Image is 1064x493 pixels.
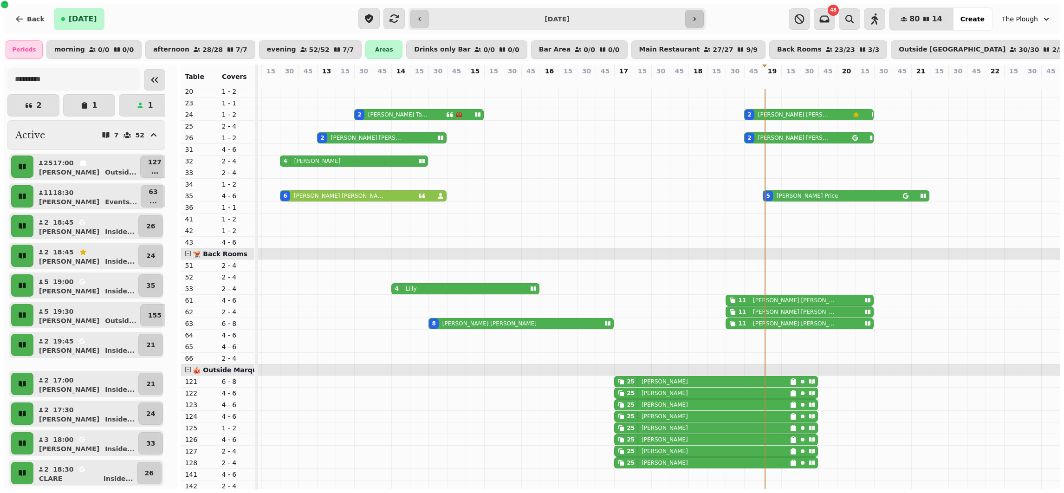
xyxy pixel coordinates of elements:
p: 2 - 4 [221,284,251,293]
p: 61 [185,296,214,305]
p: 0 [267,78,274,87]
p: [PERSON_NAME] [39,286,99,296]
p: Inside ... [104,474,133,483]
button: 8014 [889,8,954,30]
p: 21 [146,379,155,389]
p: 1 - 2 [221,180,251,189]
p: 0 [453,78,460,87]
span: Create [960,16,985,22]
p: 15 [266,66,275,76]
button: 218:30CLAREInside... [35,462,135,484]
p: 11 [731,78,739,87]
p: 45 [1046,66,1055,76]
p: 18:00 [53,435,74,444]
p: 0 [694,78,701,87]
button: 33 [138,432,163,454]
p: 10 [285,78,293,87]
p: 15 [861,66,869,76]
button: 2517:00[PERSON_NAME]Outsid... [35,156,138,178]
p: 0 [1010,78,1017,87]
p: 0 [508,78,516,87]
p: 31 [185,145,214,154]
p: 43 [185,238,214,247]
button: 219:45[PERSON_NAME]Inside... [35,334,136,356]
p: 7 / 7 [236,46,247,53]
p: Inside ... [105,227,135,236]
div: 6 [283,192,287,200]
div: Periods [6,40,43,59]
p: 30 [582,66,591,76]
p: 45 [304,66,312,76]
p: ... [149,196,157,206]
p: 15 [415,66,424,76]
div: 25 [627,436,635,443]
p: 15 [471,66,480,76]
p: 0 [1047,78,1055,87]
p: afternoon [153,46,189,53]
p: 30 [359,66,368,76]
p: 0 [675,78,683,87]
p: 0 [490,78,497,87]
p: Outside [GEOGRAPHIC_DATA] [899,46,1006,53]
p: 0 / 0 [483,46,495,53]
p: 30 [1028,66,1037,76]
button: Back [7,8,52,30]
p: 0 [601,78,609,87]
div: 2 [320,134,324,142]
p: 0 / 0 [584,46,595,53]
p: 1 - 2 [221,226,251,235]
p: 0 [657,78,664,87]
button: The Plough [996,11,1057,27]
button: Bar Area0/00/0 [531,40,628,59]
p: 45 [898,66,907,76]
p: 35 [185,191,214,201]
p: 36 [185,203,214,212]
p: 52 [136,132,144,138]
p: 5 [44,277,49,286]
button: 1 [119,94,171,117]
p: 19:30 [53,307,74,316]
p: 33 [146,439,155,448]
p: 0 [843,78,850,87]
p: 15 [935,66,944,76]
p: 45 [749,66,758,76]
p: 15 [564,66,572,76]
p: 0 [378,78,386,87]
p: [PERSON_NAME] [39,257,99,266]
p: 0 [954,78,961,87]
p: 1 - 2 [221,214,251,224]
button: 218:45[PERSON_NAME]Inside... [35,215,136,237]
p: [PERSON_NAME] [39,444,99,454]
div: 25 [627,378,635,385]
p: 45 [675,66,684,76]
p: 155 [148,311,162,320]
p: 2 [360,78,367,87]
p: 0 / 0 [123,46,134,53]
p: 26 [185,133,214,143]
div: 4 [283,157,287,165]
span: Covers [222,73,247,80]
div: 25 [627,448,635,455]
p: [PERSON_NAME] [642,448,688,455]
button: morning0/00/0 [46,40,142,59]
button: afternoon28/287/7 [145,40,255,59]
p: 14 [396,66,405,76]
p: 0 [1028,78,1036,87]
span: 14 [932,15,942,23]
p: 7 [114,132,119,138]
p: Inside ... [105,415,135,424]
p: 23 [185,98,214,108]
p: 15 [489,66,498,76]
p: [PERSON_NAME] [642,389,688,397]
p: 0 [991,78,999,87]
p: 9 / 9 [746,46,758,53]
p: 30 [434,66,442,76]
p: 1 - 2 [221,87,251,96]
p: 0 [415,78,423,87]
p: 30 [656,66,665,76]
p: morning [54,46,85,53]
span: 80 [909,15,920,23]
button: 519:00[PERSON_NAME]Inside... [35,274,136,297]
p: 1 [92,102,97,109]
p: [PERSON_NAME] [39,197,99,207]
